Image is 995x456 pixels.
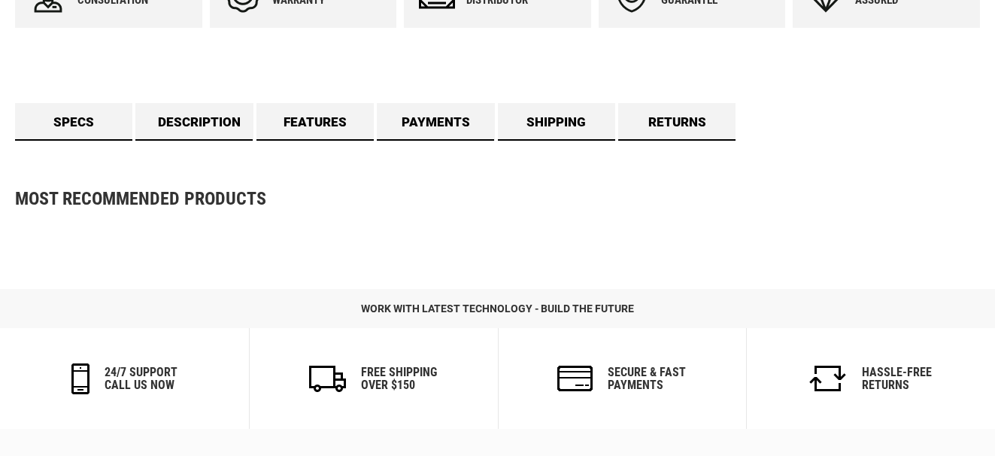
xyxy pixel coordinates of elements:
h6: 24/7 support call us now [105,366,177,392]
a: Returns [618,103,736,141]
a: Shipping [498,103,615,141]
a: Features [256,103,374,141]
h6: Hassle-Free Returns [862,366,932,392]
h6: Free Shipping Over $150 [361,366,437,392]
a: Payments [377,103,494,141]
a: Description [135,103,253,141]
strong: Most Recommended Products [15,190,927,208]
h6: secure & fast payments [608,366,686,392]
a: Specs [15,103,132,141]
